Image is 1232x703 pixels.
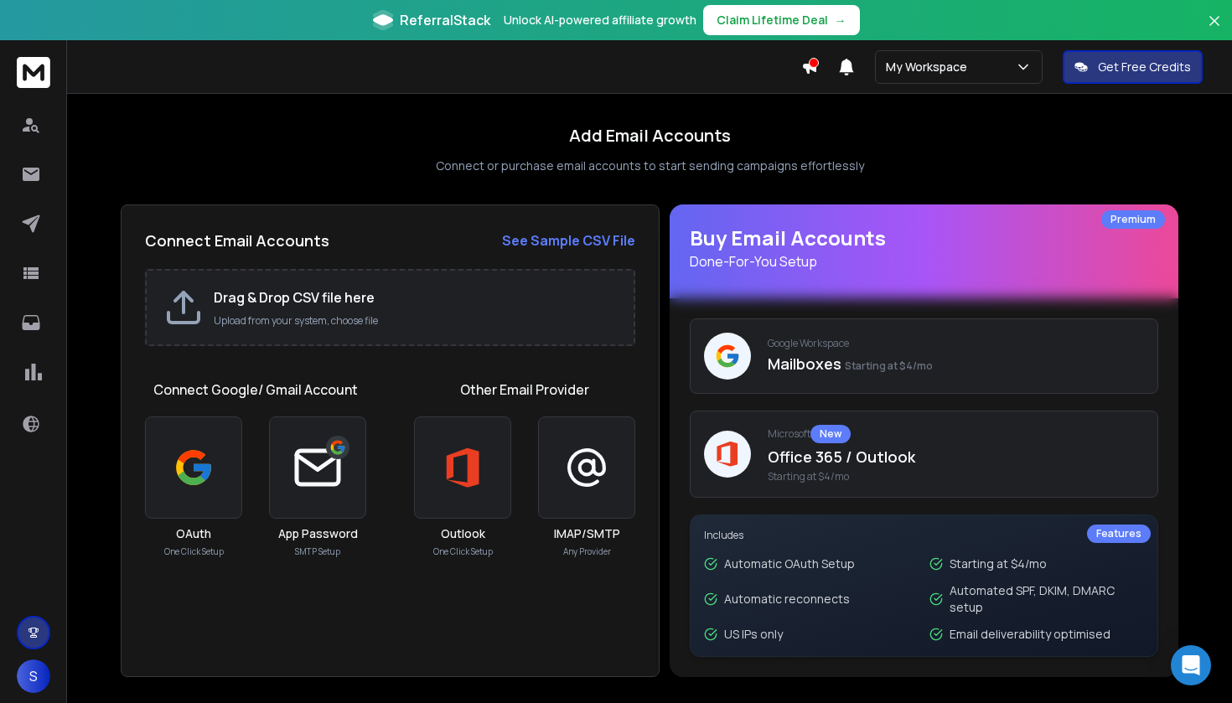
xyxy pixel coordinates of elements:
div: Open Intercom Messenger [1171,645,1211,685]
div: New [810,425,851,443]
button: Close banner [1204,10,1225,50]
h1: Buy Email Accounts [690,225,1158,271]
p: One Click Setup [433,545,493,558]
span: Starting at $4/mo [768,470,1144,483]
p: Unlock AI-powered affiliate growth [504,12,696,28]
p: SMTP Setup [295,545,340,558]
button: Claim Lifetime Deal→ [703,5,860,35]
p: Microsoft [768,425,1144,443]
p: US IPs only [724,626,783,643]
p: Automatic OAuth Setup [724,556,855,572]
h1: Other Email Provider [460,380,589,400]
p: One Click Setup [164,545,224,558]
span: → [835,12,846,28]
h1: Add Email Accounts [569,124,731,147]
h3: Outlook [441,525,485,542]
p: Mailboxes [768,352,1144,375]
button: S [17,659,50,693]
p: Get Free Credits [1098,59,1191,75]
a: See Sample CSV File [502,230,635,251]
h1: Connect Google/ Gmail Account [153,380,358,400]
p: Starting at $4/mo [950,556,1047,572]
h3: IMAP/SMTP [554,525,620,542]
p: Automated SPF, DKIM, DMARC setup [950,582,1145,616]
h2: Connect Email Accounts [145,229,329,252]
span: ReferralStack [400,10,490,30]
p: Office 365 / Outlook [768,445,1144,468]
button: Get Free Credits [1063,50,1203,84]
p: Email deliverability optimised [950,626,1110,643]
h2: Drag & Drop CSV file here [214,287,617,308]
strong: See Sample CSV File [502,231,635,250]
p: Connect or purchase email accounts to start sending campaigns effortlessly [436,158,864,174]
p: Google Workspace [768,337,1144,350]
p: Automatic reconnects [724,591,850,607]
span: Starting at $4/mo [845,359,933,373]
p: My Workspace [886,59,974,75]
p: Done-For-You Setup [690,251,1158,271]
h3: OAuth [176,525,211,542]
p: Includes [704,529,1144,542]
div: Premium [1101,210,1165,229]
h3: App Password [278,525,358,542]
p: Any Provider [563,545,611,558]
p: Upload from your system, choose file [214,314,617,328]
div: Features [1087,525,1151,543]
